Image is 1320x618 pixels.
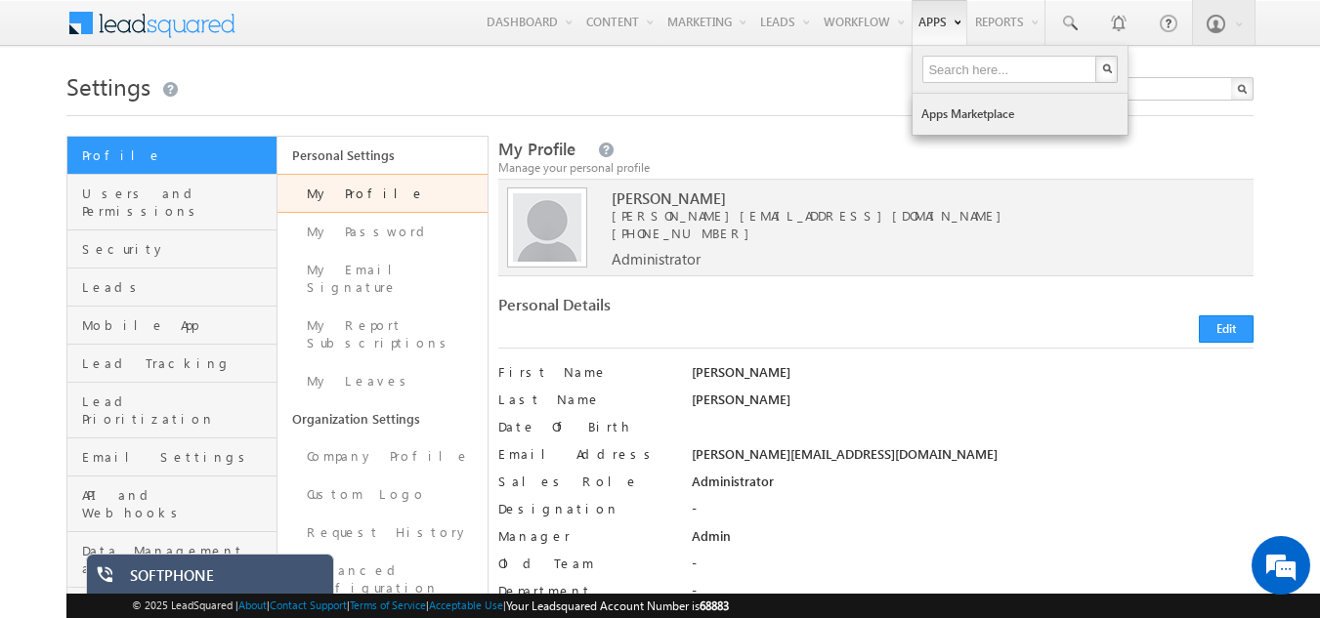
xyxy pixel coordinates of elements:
span: Leads [82,278,272,296]
a: Custom Logo [277,475,488,514]
a: Profile [67,137,277,175]
span: Profile [82,146,272,164]
a: Security [67,230,277,268]
span: My Profile [498,138,575,160]
span: Settings [66,70,150,102]
a: Email Settings [67,438,277,476]
a: Apps Marketplace [913,94,1128,135]
div: - [692,582,1254,609]
span: Data Management and Privacy [82,542,272,577]
span: Administrator [612,250,701,268]
label: Manager [498,527,673,545]
a: Company Profile [277,437,488,475]
label: Old Team [498,555,673,572]
div: [PERSON_NAME][EMAIL_ADDRESS][DOMAIN_NAME] [692,445,1254,473]
a: API and Webhooks [67,476,277,532]
span: API and Webhooks [82,486,272,521]
div: [PERSON_NAME] [692,391,1254,418]
button: Edit [1199,315,1254,343]
a: Request History [277,514,488,552]
img: Search [1102,63,1112,73]
div: - [692,555,1254,582]
span: [PERSON_NAME][EMAIL_ADDRESS][DOMAIN_NAME] [612,207,1216,225]
div: Administrator [692,473,1254,500]
a: Lead Prioritization [67,383,277,438]
a: Personal Settings [277,137,488,174]
a: My Password [277,213,488,251]
span: © 2025 LeadSquared | | | | | [132,597,729,615]
a: My Profile [277,174,488,213]
a: Mobile App [67,307,277,345]
a: My Report Subscriptions [277,307,488,362]
span: Security [82,240,272,258]
div: Personal Details [498,296,867,323]
a: Advanced Configuration [277,552,488,607]
a: Users and Permissions [67,175,277,230]
a: Leads [67,268,277,307]
a: My Email Signature [277,251,488,307]
label: First Name [498,363,673,381]
span: Mobile App [82,316,272,334]
a: Lead Tracking [67,345,277,383]
label: Department [498,582,673,599]
a: Acceptable Use [429,598,503,611]
a: Contact Support [270,598,347,611]
div: [PERSON_NAME] [692,363,1254,391]
span: Email Settings [82,448,272,466]
div: SOFTPHONE [130,566,319,594]
a: About [238,598,267,611]
a: Organization Settings [277,400,488,437]
label: Last Name [498,391,673,408]
a: Data Management and Privacy [67,532,277,588]
input: Search here... [922,56,1098,83]
label: Designation [498,500,673,517]
label: Date Of Birth [498,418,673,435]
span: Lead Tracking [82,354,272,372]
div: Admin [692,527,1254,555]
span: Users and Permissions [82,185,272,220]
div: - [692,500,1254,527]
span: 68883 [700,598,729,613]
label: Email Address [498,445,673,463]
a: My Leaves [277,362,488,400]
label: Sales Role [498,473,673,490]
span: [PERSON_NAME] [612,189,1216,207]
a: Terms of Service [350,598,426,611]
span: Lead Prioritization [82,392,272,428]
div: Manage your personal profile [498,159,1255,177]
span: [PHONE_NUMBER] [612,225,759,241]
span: Your Leadsquared Account Number is [506,598,729,613]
